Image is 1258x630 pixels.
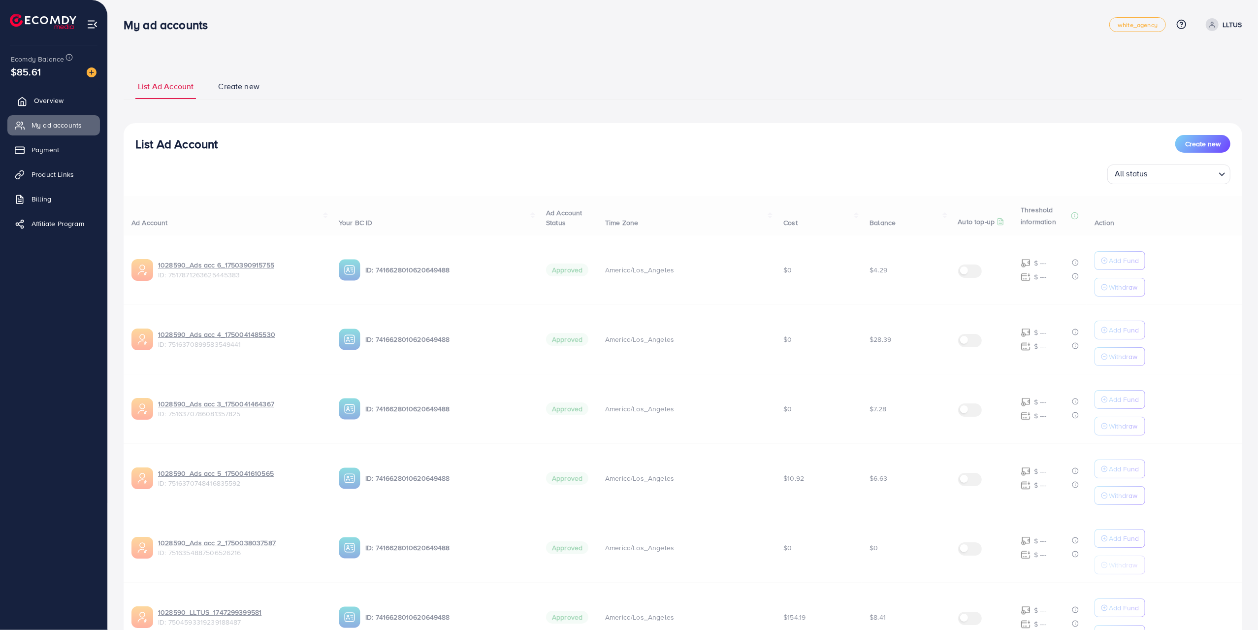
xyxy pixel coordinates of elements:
[34,96,64,105] span: Overview
[1185,139,1221,149] span: Create new
[7,91,100,110] a: Overview
[32,120,82,130] span: My ad accounts
[1109,17,1166,32] a: white_agency
[87,67,97,77] img: image
[32,219,84,229] span: Affiliate Program
[10,14,76,29] img: logo
[1223,19,1242,31] p: LLTUS
[7,115,100,135] a: My ad accounts
[1202,18,1242,31] a: LLTUS
[11,65,41,79] span: $85.61
[1107,165,1230,184] div: Search for option
[32,194,51,204] span: Billing
[1151,166,1215,182] input: Search for option
[1216,586,1251,623] iframe: Chat
[1118,22,1158,28] span: white_agency
[135,137,218,151] h3: List Ad Account
[7,165,100,184] a: Product Links
[87,19,98,30] img: menu
[1175,135,1230,153] button: Create new
[7,189,100,209] a: Billing
[138,81,194,92] span: List Ad Account
[1113,166,1150,182] span: All status
[32,145,59,155] span: Payment
[218,81,259,92] span: Create new
[11,54,64,64] span: Ecomdy Balance
[32,169,74,179] span: Product Links
[124,18,216,32] h3: My ad accounts
[7,140,100,160] a: Payment
[7,214,100,233] a: Affiliate Program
